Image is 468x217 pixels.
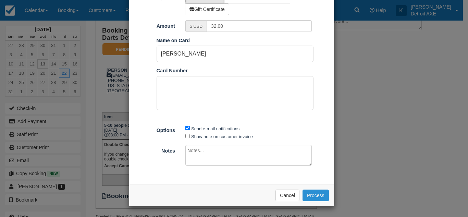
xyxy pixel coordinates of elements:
label: Notes [129,145,181,155]
label: Gift Certificate [185,3,229,15]
label: Amount [129,20,181,30]
label: Card Number [157,67,188,74]
label: Name on Card [157,37,190,44]
small: $ USD [190,24,202,29]
button: Cancel [275,190,299,201]
label: Options [129,124,181,134]
input: Valid amount required. [207,20,312,32]
button: Process [303,190,329,201]
label: Send e-mail notifications [191,126,239,131]
label: Show note on customer invoice [191,134,253,139]
iframe: Secure Credit Card Form [157,76,313,110]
